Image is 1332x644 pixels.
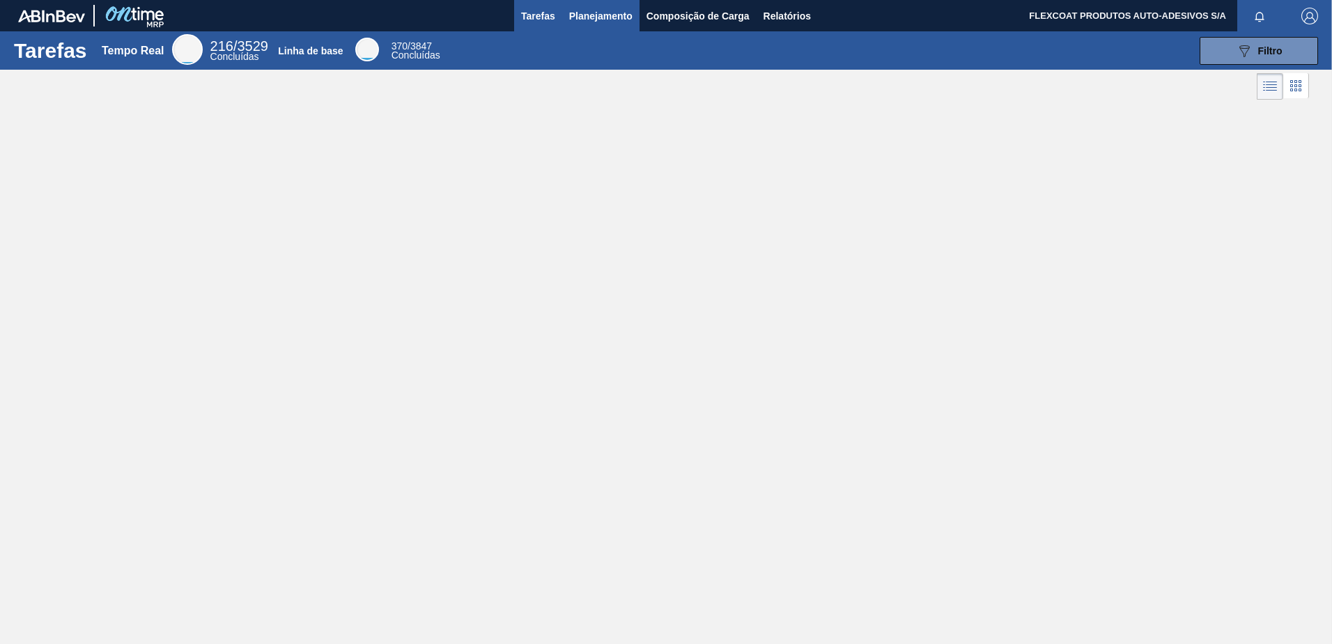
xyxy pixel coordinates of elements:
font: 3529 [237,38,268,54]
span: Relatórios [764,8,811,24]
font: 3847 [410,40,432,52]
span: Concluídas [392,49,440,61]
div: Tempo Real [102,45,164,57]
div: Linha de base [278,45,343,56]
span: / [210,38,268,54]
span: Planejamento [569,8,633,24]
div: Real Time [172,34,203,65]
img: TNhmsLtSVTkK8tSr43FrP2fwEKptu5GPRR3wAAAABJRU5ErkJggg== [18,10,85,22]
span: 370 [392,40,408,52]
div: Visão em Cards [1283,73,1309,100]
span: 216 [210,38,233,54]
button: Filtro [1200,37,1318,65]
div: Base Line [355,38,379,61]
span: Concluídas [210,51,259,62]
span: Filtro [1258,45,1283,56]
span: Tarefas [521,8,555,24]
div: Visão em Lista [1257,73,1283,100]
div: Real Time [210,40,268,61]
img: Logout [1301,8,1318,24]
span: Composição de Carga [646,8,750,24]
button: Notificações [1237,6,1282,26]
div: Base Line [392,42,440,60]
span: / [392,40,432,52]
h1: Tarefas [14,43,87,59]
